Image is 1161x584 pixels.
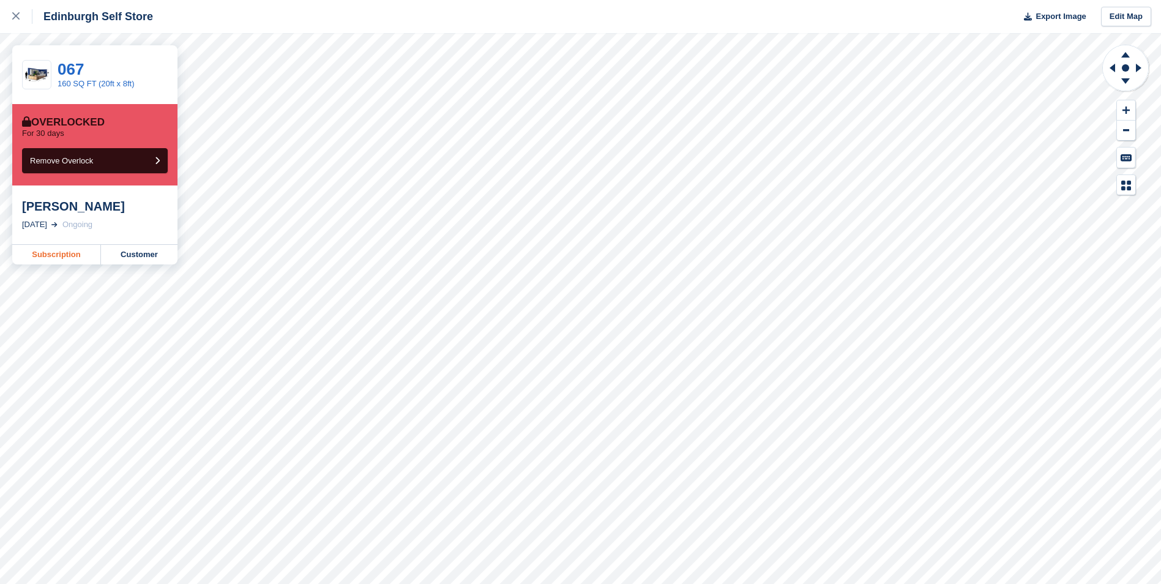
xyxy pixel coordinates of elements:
div: [PERSON_NAME] [22,199,168,214]
div: Ongoing [62,219,92,231]
button: Zoom In [1117,100,1135,121]
p: For 30 days [22,129,64,138]
button: Zoom Out [1117,121,1135,141]
a: Edit Map [1101,7,1151,27]
div: Edinburgh Self Store [32,9,153,24]
a: Subscription [12,245,101,264]
div: Overlocked [22,116,105,129]
img: 20-ft-container%20(29).jpg [23,64,51,86]
button: Keyboard Shortcuts [1117,148,1135,168]
button: Remove Overlock [22,148,168,173]
a: 067 [58,60,84,78]
span: Remove Overlock [30,156,93,165]
button: Map Legend [1117,175,1135,195]
div: [DATE] [22,219,47,231]
span: Export Image [1036,10,1086,23]
a: Customer [101,245,177,264]
button: Export Image [1017,7,1086,27]
img: arrow-right-light-icn-cde0832a797a2874e46488d9cf13f60e5c3a73dbe684e267c42b8395dfbc2abf.svg [51,222,58,227]
a: 160 SQ FT (20ft x 8ft) [58,79,134,88]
